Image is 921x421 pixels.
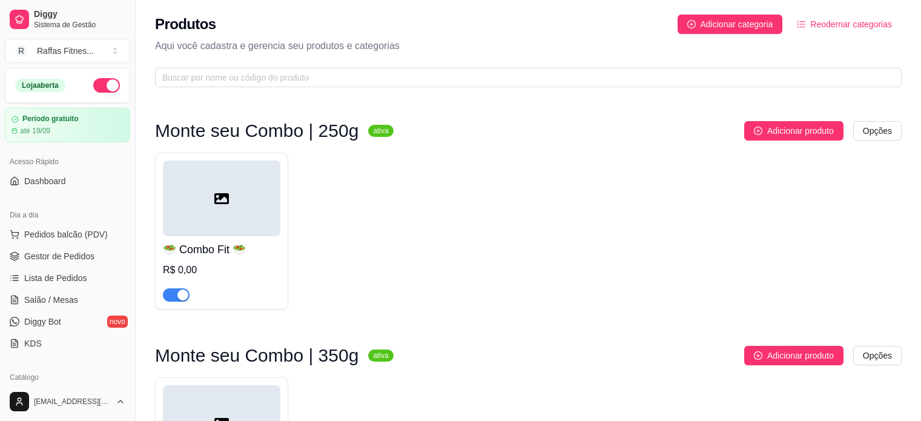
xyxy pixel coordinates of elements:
span: plus-circle [754,127,762,135]
div: Loja aberta [15,79,65,92]
div: Acesso Rápido [5,152,130,171]
h3: Monte seu Combo | 250g [155,124,358,138]
button: Select a team [5,39,130,63]
span: Adicionar categoria [701,18,773,31]
h2: Produtos [155,15,216,34]
button: Reodernar categorias [787,15,902,34]
span: Diggy Bot [24,316,61,328]
input: Buscar por nome ou código do produto [162,71,885,84]
button: Adicionar produto [744,346,843,365]
button: Adicionar categoria [678,15,783,34]
article: até 19/09 [20,126,50,136]
div: Dia a dia [5,205,130,225]
h3: Monte seu Combo | 350g [155,348,358,363]
button: [EMAIL_ADDRESS][DOMAIN_NAME] [5,387,130,416]
span: Gestor de Pedidos [24,250,94,262]
div: Raffas Fitnes ... [37,45,94,57]
span: Salão / Mesas [24,294,78,306]
span: Lista de Pedidos [24,272,87,284]
h4: 🥗 Combo Fit 🥗 [163,241,280,258]
button: Adicionar produto [744,121,843,141]
a: Gestor de Pedidos [5,247,130,266]
span: Pedidos balcão (PDV) [24,228,108,240]
button: Alterar Status [93,78,120,93]
span: Dashboard [24,175,66,187]
a: Diggy Botnovo [5,312,130,331]
span: Sistema de Gestão [34,20,125,30]
span: Opções [863,349,892,362]
button: Opções [853,346,902,365]
span: plus-circle [687,20,696,28]
span: Adicionar produto [767,124,834,138]
a: Lista de Pedidos [5,268,130,288]
a: Período gratuitoaté 19/09 [5,108,130,142]
p: Aqui você cadastra e gerencia seu produtos e categorias [155,39,902,53]
span: Diggy [34,9,125,20]
a: Salão / Mesas [5,290,130,310]
a: Dashboard [5,171,130,191]
span: ordered-list [797,20,805,28]
a: DiggySistema de Gestão [5,5,130,34]
span: Opções [863,124,892,138]
span: [EMAIL_ADDRESS][DOMAIN_NAME] [34,397,111,406]
span: KDS [24,337,42,350]
sup: ativa [368,350,393,362]
div: R$ 0,00 [163,263,280,277]
sup: ativa [368,125,393,137]
span: plus-circle [754,351,762,360]
a: KDS [5,334,130,353]
span: Adicionar produto [767,349,834,362]
button: Opções [853,121,902,141]
button: Pedidos balcão (PDV) [5,225,130,244]
span: R [15,45,27,57]
div: Catálogo [5,368,130,387]
span: Reodernar categorias [810,18,892,31]
article: Período gratuito [22,114,79,124]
